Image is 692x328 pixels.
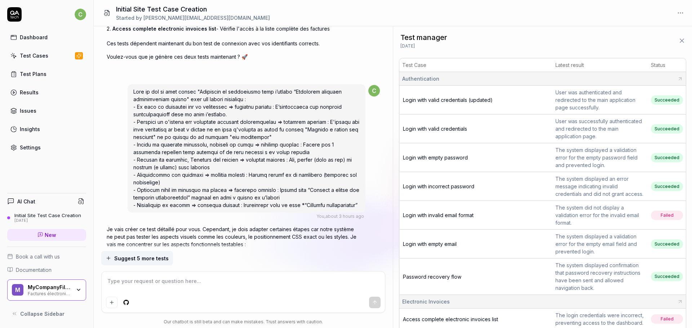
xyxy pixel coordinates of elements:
span: Electronic Invoices [402,298,450,305]
a: Login with valid credentials [403,126,467,132]
span: You [316,214,324,219]
div: The system displayed an error message indicating invalid credentials and did not grant access. [555,175,645,198]
a: Login with incorrect password [403,183,474,189]
a: New [7,229,86,241]
th: Latest result [553,58,648,72]
div: Our chatbot is still beta and can make mistakes. Trust answers with caution. [101,319,386,325]
button: Suggest 5 more tests [101,251,173,265]
div: Test Cases [20,52,48,59]
a: Dashboard [7,30,86,44]
a: Insights [7,122,86,136]
span: Failed [651,314,683,324]
span: Succeeded [651,182,683,191]
span: Lore ip dol si amet consec "Adipiscin el seddoeiusmo temp i’utlabo “Etdolorem aliquaen adminimven... [133,89,359,208]
div: User was authenticated and redirected to the main application page successfully. [555,89,645,111]
button: Add attachment [106,297,117,308]
div: User was successfully authenticated and redirected to the main application page. [555,117,645,140]
span: Succeeded [651,124,683,134]
span: M [12,284,23,296]
a: Issues [7,104,86,118]
span: Succeeded [651,153,683,162]
span: Succeeded [651,272,683,281]
div: Started by [116,14,270,22]
div: MyCompanyFiles [28,284,71,291]
div: The system displayed confirmation that password recovery instructions have been sent and allowed ... [555,261,645,292]
a: Password recovery flow [403,274,461,280]
span: c [75,9,86,20]
span: Succeeded [651,95,683,105]
span: [PERSON_NAME][EMAIL_ADDRESS][DOMAIN_NAME] [143,15,270,21]
div: The login credentials were incorrect, preventing access to the dashboard. [555,311,645,327]
span: c [368,85,380,96]
span: Authentication [402,75,439,82]
div: Issues [20,107,36,114]
span: New [45,231,56,239]
button: MMyCompanyFilesFactures électroniques [7,279,86,301]
a: Login with invalid email format [403,212,474,218]
div: The system displayed a validation error for the empty email field and prevented login. [555,233,645,255]
h4: AI Chat [17,198,35,205]
a: Documentation [7,266,86,274]
th: Status [648,58,686,72]
div: , about 3 hours ago [316,213,364,220]
div: Insights [20,125,40,133]
span: [DATE] [400,43,415,49]
span: Succeeded [651,239,683,249]
a: Results [7,85,86,99]
span: Documentation [16,266,52,274]
div: Results [20,89,39,96]
a: Login with empty email [403,241,457,247]
div: The system displayed a validation error for the empty password field and prevented login. [555,146,645,169]
a: Test Cases [7,49,86,63]
span: Collapse Sidebar [20,310,65,318]
button: Collapse Sidebar [7,306,86,321]
p: Voulez-vous que je génère ces deux tests maintenant ? 🚀 [107,53,359,60]
span: Book a call with us [16,253,60,260]
div: [DATE] [14,218,81,223]
button: c [75,7,86,22]
p: Ces tests dépendent maintenant du bon test de connexion avec vos identifiants corrects. [107,40,359,47]
li: - Vérifie l'accès à la liste complète des factures [112,23,359,34]
span: Test manager [400,32,447,43]
div: Initial Site Test Case Creation [14,212,81,218]
span: Access complete electronic invoices list [112,26,216,32]
p: Je vais créer ce test détaillé pour vous. Cependant, je dois adapter certaines étapes car notre s... [107,225,359,248]
th: Test Case [399,58,553,72]
div: Test Plans [20,70,46,78]
h1: Initial Site Test Case Creation [116,4,270,14]
a: Settings [7,140,86,154]
a: Initial Site Test Case Creation[DATE] [7,212,86,223]
a: Login with valid credentials (updated) [403,97,493,103]
div: Settings [20,144,41,151]
div: Dashboard [20,33,48,41]
div: The system did not display a validation error for the invalid email format. [555,204,645,226]
a: Access complete electronic invoices list [403,316,498,322]
a: Login with empty password [403,154,468,161]
div: Factures électroniques [28,290,71,296]
a: Book a call with us [7,253,86,260]
span: Suggest 5 more tests [114,255,169,262]
span: Failed [651,211,683,220]
a: Test Plans [7,67,86,81]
